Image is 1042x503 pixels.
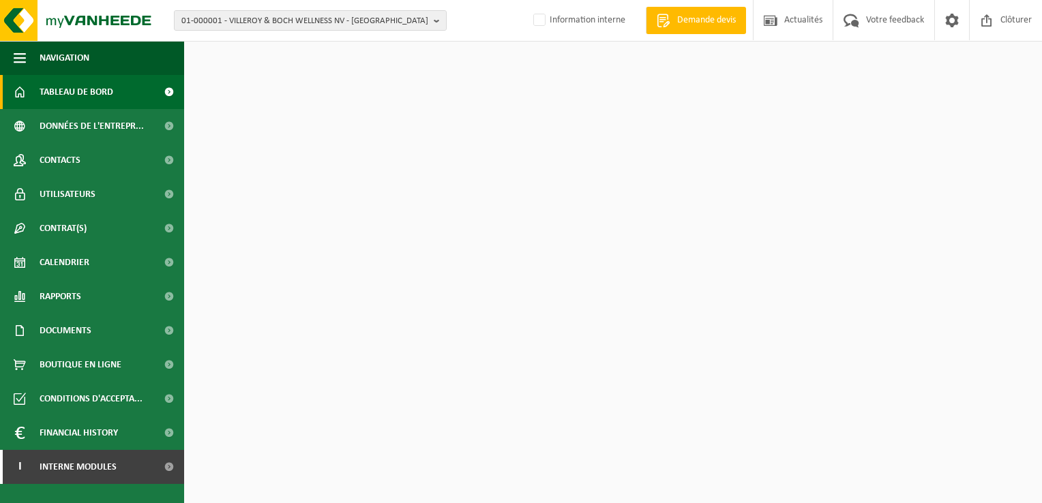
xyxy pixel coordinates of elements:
span: Utilisateurs [40,177,95,211]
button: 01-000001 - VILLEROY & BOCH WELLNESS NV - [GEOGRAPHIC_DATA] [174,10,447,31]
span: Interne modules [40,450,117,484]
span: Conditions d'accepta... [40,382,143,416]
span: Navigation [40,41,89,75]
span: Calendrier [40,245,89,279]
span: Financial History [40,416,118,450]
span: Rapports [40,279,81,314]
label: Information interne [531,10,625,31]
span: 01-000001 - VILLEROY & BOCH WELLNESS NV - [GEOGRAPHIC_DATA] [181,11,428,31]
span: Contacts [40,143,80,177]
span: Boutique en ligne [40,348,121,382]
a: Demande devis [646,7,746,34]
span: Données de l'entrepr... [40,109,144,143]
span: Documents [40,314,91,348]
span: Tableau de bord [40,75,113,109]
span: Demande devis [674,14,739,27]
span: I [14,450,26,484]
span: Contrat(s) [40,211,87,245]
